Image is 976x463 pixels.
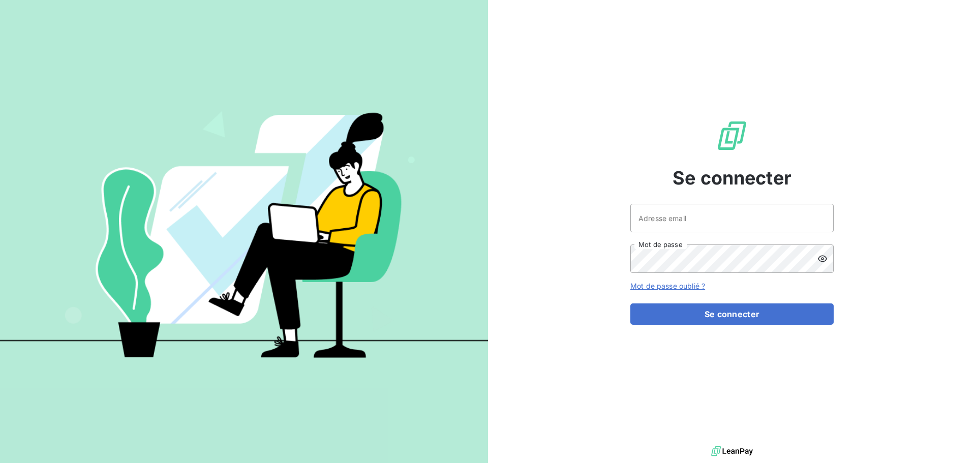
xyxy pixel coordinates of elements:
button: Se connecter [630,303,834,325]
img: Logo LeanPay [716,119,748,152]
span: Se connecter [673,164,791,192]
a: Mot de passe oublié ? [630,282,705,290]
input: placeholder [630,204,834,232]
img: logo [711,444,753,459]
